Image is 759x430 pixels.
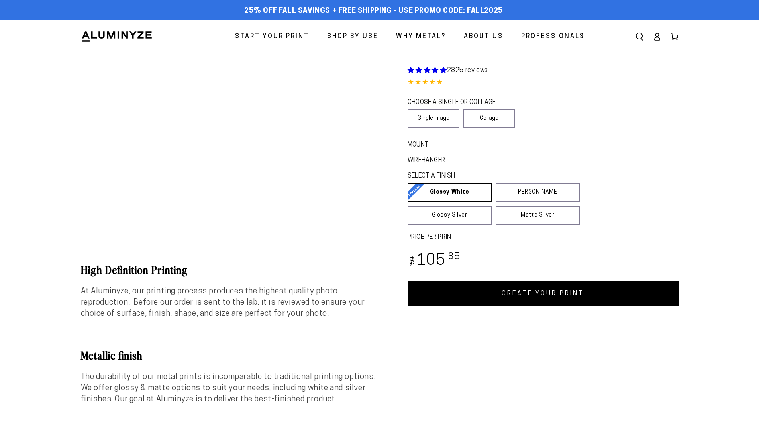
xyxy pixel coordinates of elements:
span: $ [409,257,416,268]
a: Matte Silver [496,206,580,225]
span: Professionals [521,31,585,43]
div: 4.85 out of 5.0 stars [408,77,679,89]
a: Single Image [408,109,459,128]
a: [PERSON_NAME] [496,183,580,202]
legend: CHOOSE A SINGLE OR COLLAGE [408,98,508,107]
media-gallery: Gallery Viewer [81,54,380,253]
span: Start Your Print [235,31,309,43]
label: PRICE PER PRINT [408,233,679,242]
a: Professionals [515,26,591,47]
a: Why Metal? [390,26,452,47]
bdi: 105 [408,253,461,269]
span: Why Metal? [396,31,446,43]
a: Collage [463,109,515,128]
span: At Aluminyze, our printing process produces the highest quality photo reproduction. Before our or... [81,287,365,318]
a: Glossy Silver [408,206,492,225]
legend: SELECT A FINISH [408,172,561,181]
b: Metallic finish [81,347,143,362]
sup: .85 [446,252,461,262]
img: Aluminyze [81,31,153,43]
a: About Us [458,26,509,47]
span: 25% off FALL Savings + Free Shipping - Use Promo Code: FALL2025 [244,7,503,16]
a: CREATE YOUR PRINT [408,281,679,306]
b: High Definition Printing [81,262,188,277]
summary: Search our site [631,28,648,45]
span: Shop By Use [327,31,378,43]
a: Start Your Print [229,26,315,47]
a: Glossy White [408,183,492,202]
legend: Mount [408,141,421,150]
span: The durability of our metal prints is incomparable to traditional printing options. We offer glos... [81,373,377,403]
legend: WireHanger [408,156,431,165]
span: About Us [464,31,503,43]
a: Shop By Use [321,26,384,47]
